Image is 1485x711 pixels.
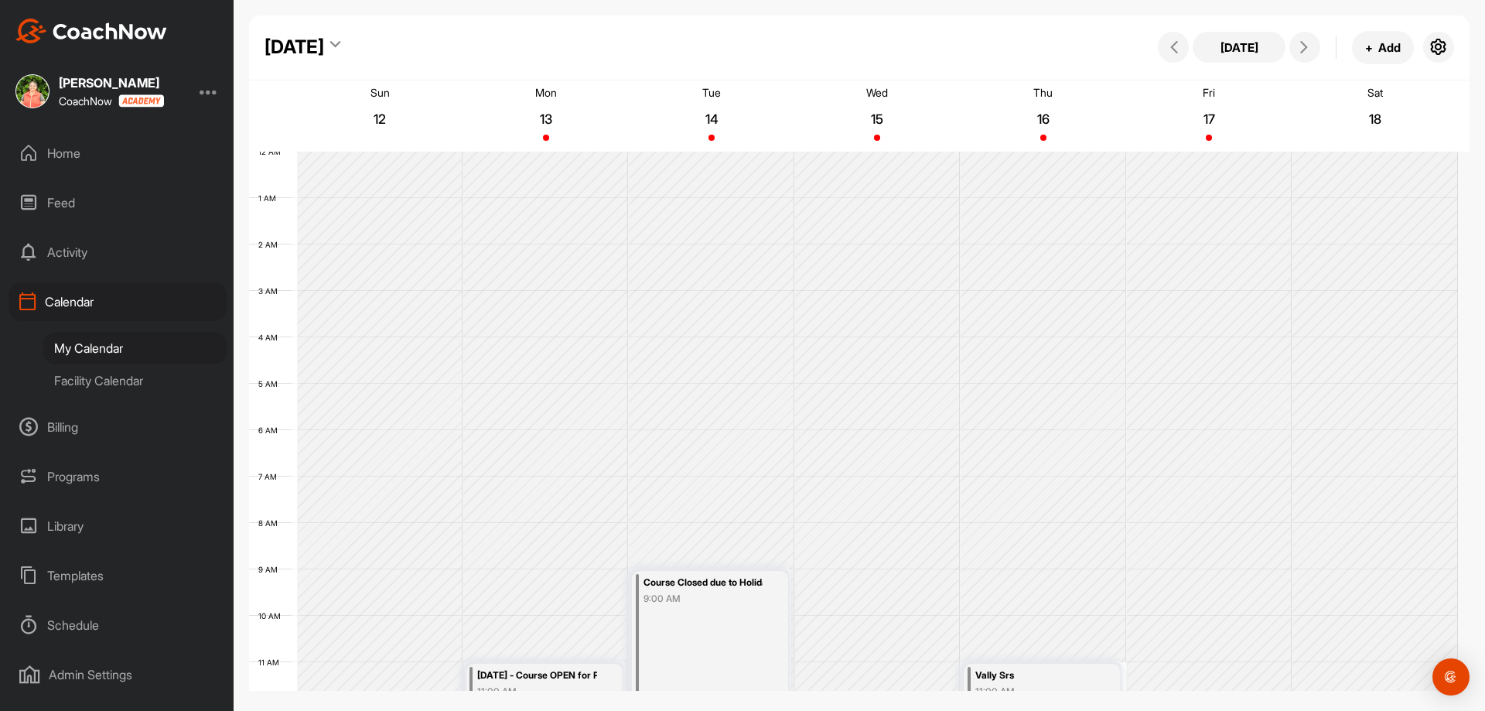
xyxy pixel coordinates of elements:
[463,80,628,152] a: October 13, 2025
[9,457,227,496] div: Programs
[629,80,794,152] a: October 14, 2025
[249,472,292,481] div: 7 AM
[975,685,1094,699] div: 11:00 AM
[297,80,463,152] a: October 12, 2025
[698,111,725,127] p: 14
[535,86,557,99] p: Mon
[370,86,390,99] p: Sun
[43,364,227,397] div: Facility Calendar
[1361,111,1389,127] p: 18
[1193,32,1285,63] button: [DATE]
[249,518,293,528] div: 8 AM
[59,77,164,89] div: [PERSON_NAME]
[863,111,891,127] p: 15
[1195,111,1223,127] p: 17
[249,147,296,156] div: 12 AM
[1029,111,1057,127] p: 16
[643,574,763,592] div: Course Closed due to Holiday
[15,74,49,108] img: square_4a5d3bb7dbbc8f8b9d53fe4e65f68688.jpg
[477,667,596,685] div: [DATE] - Course OPEN for Play
[9,507,227,545] div: Library
[249,333,293,342] div: 4 AM
[9,233,227,272] div: Activity
[1203,86,1215,99] p: Fri
[249,565,293,574] div: 9 AM
[9,134,227,173] div: Home
[366,111,394,127] p: 12
[9,606,227,644] div: Schedule
[43,332,227,364] div: My Calendar
[59,94,164,108] div: CoachNow
[794,80,960,152] a: October 15, 2025
[702,86,721,99] p: Tue
[265,33,324,61] div: [DATE]
[249,426,293,435] div: 6 AM
[249,379,293,388] div: 5 AM
[249,658,295,667] div: 11 AM
[1367,86,1383,99] p: Sat
[532,111,560,127] p: 13
[1432,658,1470,696] div: Open Intercom Messenger
[1126,80,1292,152] a: October 17, 2025
[1365,39,1373,56] span: +
[249,286,293,296] div: 3 AM
[866,86,888,99] p: Wed
[249,611,296,620] div: 10 AM
[249,240,293,249] div: 2 AM
[118,94,164,108] img: CoachNow acadmey
[249,193,292,203] div: 1 AM
[477,685,596,699] div: 11:00 AM
[961,80,1126,152] a: October 16, 2025
[9,655,227,694] div: Admin Settings
[9,282,227,321] div: Calendar
[9,183,227,222] div: Feed
[15,19,167,43] img: CoachNow
[643,592,763,606] div: 9:00 AM
[9,408,227,446] div: Billing
[975,667,1094,685] div: Vally Srs
[1352,31,1414,64] button: +Add
[9,556,227,595] div: Templates
[1033,86,1053,99] p: Thu
[1292,80,1458,152] a: October 18, 2025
